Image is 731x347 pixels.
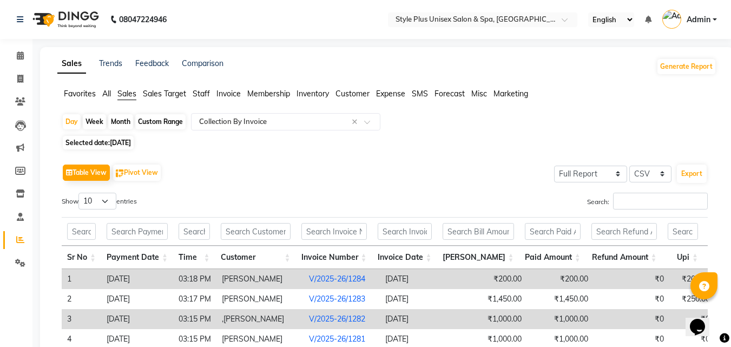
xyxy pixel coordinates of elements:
td: 03:15 PM [173,309,216,329]
td: ₹1,000.00 [445,309,527,329]
td: ₹0 [594,289,669,309]
td: ₹0 [669,309,715,329]
span: Customer [335,89,370,99]
input: Search Payment Date [107,223,168,240]
input: Search: [613,193,708,209]
span: Forecast [434,89,465,99]
span: Marketing [493,89,528,99]
th: Invoice Date: activate to sort column ascending [372,246,437,269]
th: Refund Amount: activate to sort column ascending [586,246,662,269]
span: All [102,89,111,99]
button: Generate Report [657,59,715,74]
span: Inventory [297,89,329,99]
div: Week [83,114,106,129]
div: Day [63,114,81,129]
span: SMS [412,89,428,99]
td: [PERSON_NAME] [216,269,304,289]
input: Search Sr No [67,223,96,240]
span: Expense [376,89,405,99]
button: Table View [63,165,110,181]
span: Admin [687,14,710,25]
td: 3 [62,309,101,329]
td: [PERSON_NAME] [216,289,304,309]
img: Admin [662,10,681,29]
span: Selected date: [63,136,134,149]
input: Search Invoice Date [378,223,432,240]
td: ₹1,450.00 [527,289,594,309]
span: Misc [471,89,487,99]
th: Bill Amount: activate to sort column ascending [437,246,519,269]
td: [DATE] [101,269,173,289]
td: [DATE] [380,309,445,329]
div: Month [108,114,133,129]
td: 2 [62,289,101,309]
a: V/2025-26/1284 [309,274,365,284]
a: Trends [99,58,122,68]
select: Showentries [78,193,116,209]
td: ₹200.00 [527,269,594,289]
label: Search: [587,193,708,209]
td: 03:18 PM [173,269,216,289]
div: Custom Range [135,114,186,129]
span: Invoice [216,89,241,99]
a: V/2025-26/1281 [309,334,365,344]
td: [DATE] [101,309,173,329]
iframe: chat widget [686,304,720,336]
td: ₹200.00 [445,269,527,289]
img: pivot.png [116,169,124,178]
th: Sr No: activate to sort column ascending [62,246,101,269]
a: Comparison [182,58,223,68]
span: Membership [247,89,290,99]
a: Sales [57,54,86,74]
a: V/2025-26/1282 [309,314,365,324]
span: Sales Target [143,89,186,99]
span: [DATE] [110,139,131,147]
th: Payment Date: activate to sort column ascending [101,246,173,269]
span: Clear all [352,116,361,128]
td: [DATE] [380,269,445,289]
input: Search Upi [668,223,698,240]
th: Time: activate to sort column ascending [173,246,215,269]
input: Search Time [179,223,209,240]
input: Search Invoice Number [301,223,367,240]
label: Show entries [62,193,137,209]
input: Search Bill Amount [443,223,514,240]
td: ,[PERSON_NAME] [216,309,304,329]
a: Feedback [135,58,169,68]
button: Pivot View [113,165,161,181]
input: Search Customer [221,223,291,240]
button: Export [677,165,707,183]
th: Upi: activate to sort column ascending [662,246,703,269]
td: ₹1,000.00 [527,309,594,329]
td: ₹200.00 [669,269,715,289]
td: ₹0 [594,269,669,289]
th: Customer: activate to sort column ascending [215,246,296,269]
td: ₹0 [594,309,669,329]
a: V/2025-26/1283 [309,294,365,304]
span: Sales [117,89,136,99]
img: logo [28,4,102,35]
td: ₹1,450.00 [445,289,527,309]
td: [DATE] [380,289,445,309]
span: Favorites [64,89,96,99]
b: 08047224946 [119,4,167,35]
th: Invoice Number: activate to sort column ascending [296,246,372,269]
td: ₹250.00 [669,289,715,309]
td: 1 [62,269,101,289]
span: Staff [193,89,210,99]
th: Paid Amount: activate to sort column ascending [519,246,586,269]
td: [DATE] [101,289,173,309]
input: Search Paid Amount [525,223,581,240]
input: Search Refund Amount [591,223,657,240]
td: 03:17 PM [173,289,216,309]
